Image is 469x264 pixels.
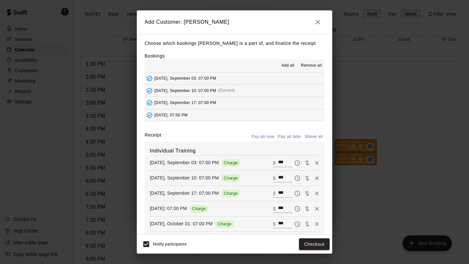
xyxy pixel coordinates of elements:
[215,221,234,226] span: Charge
[312,204,322,214] button: Remove
[145,109,324,121] button: Added - Collect Payment[DATE]: 07:00 PM
[281,62,294,69] span: Add all
[277,60,298,71] button: Add all
[145,97,324,109] button: Added - Collect Payment[DATE], September 17: 07:00 PM
[150,220,213,227] p: [DATE], October 01: 07:00 PM
[145,39,324,47] p: Choose which bookings [PERSON_NAME] is a part of, and finalize the receipt
[221,160,240,165] span: Charge
[312,173,322,183] button: Remove
[312,158,322,168] button: Remove
[292,221,302,226] span: Pay later
[218,88,235,93] span: (Current)
[145,110,154,120] button: Added - Collect Payment
[145,73,154,83] button: Added - Collect Payment
[302,190,312,196] span: Waive payment
[302,175,312,180] span: Waive payment
[276,132,303,142] button: Pay all later
[273,175,276,181] p: $
[137,10,332,34] h2: Add Customer: [PERSON_NAME]
[189,206,208,211] span: Charge
[303,132,324,142] button: Waive all
[298,60,324,71] button: Remove all
[154,112,188,117] span: [DATE]: 07:00 PM
[273,190,276,197] p: $
[301,62,322,69] span: Remove all
[292,175,302,180] span: Pay later
[221,191,240,196] span: Charge
[302,221,312,226] span: Waive payment
[312,189,322,198] button: Remove
[150,159,219,166] p: [DATE], September 03: 07:00 PM
[302,205,312,211] span: Waive payment
[145,98,154,108] button: Added - Collect Payment
[150,205,187,212] p: [DATE]: 07:00 PM
[145,132,161,142] label: Receipt
[292,205,302,211] span: Pay later
[221,176,240,180] span: Charge
[292,190,302,196] span: Pay later
[145,86,154,96] button: Added - Collect Payment
[153,242,187,246] span: Notify participants
[154,100,216,105] span: [DATE], September 17: 07:00 PM
[145,53,165,59] label: Bookings
[150,175,219,181] p: [DATE], September 10: 07:00 PM
[312,234,322,244] button: Remove
[299,238,330,250] button: Checkout
[250,132,276,142] button: Pay all now
[145,85,324,97] button: Added - Collect Payment[DATE], September 10: 07:00 PM(Current)
[302,160,312,165] span: Waive payment
[150,147,319,155] h6: Individual Training
[154,76,216,80] span: [DATE], September 03: 07:00 PM
[312,219,322,229] button: Remove
[273,221,276,227] p: $
[154,88,216,93] span: [DATE], September 10: 07:00 PM
[150,190,219,196] p: [DATE], September 17: 07:00 PM
[273,160,276,166] p: $
[273,205,276,212] p: $
[292,160,302,165] span: Pay later
[145,73,324,85] button: Added - Collect Payment[DATE], September 03: 07:00 PM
